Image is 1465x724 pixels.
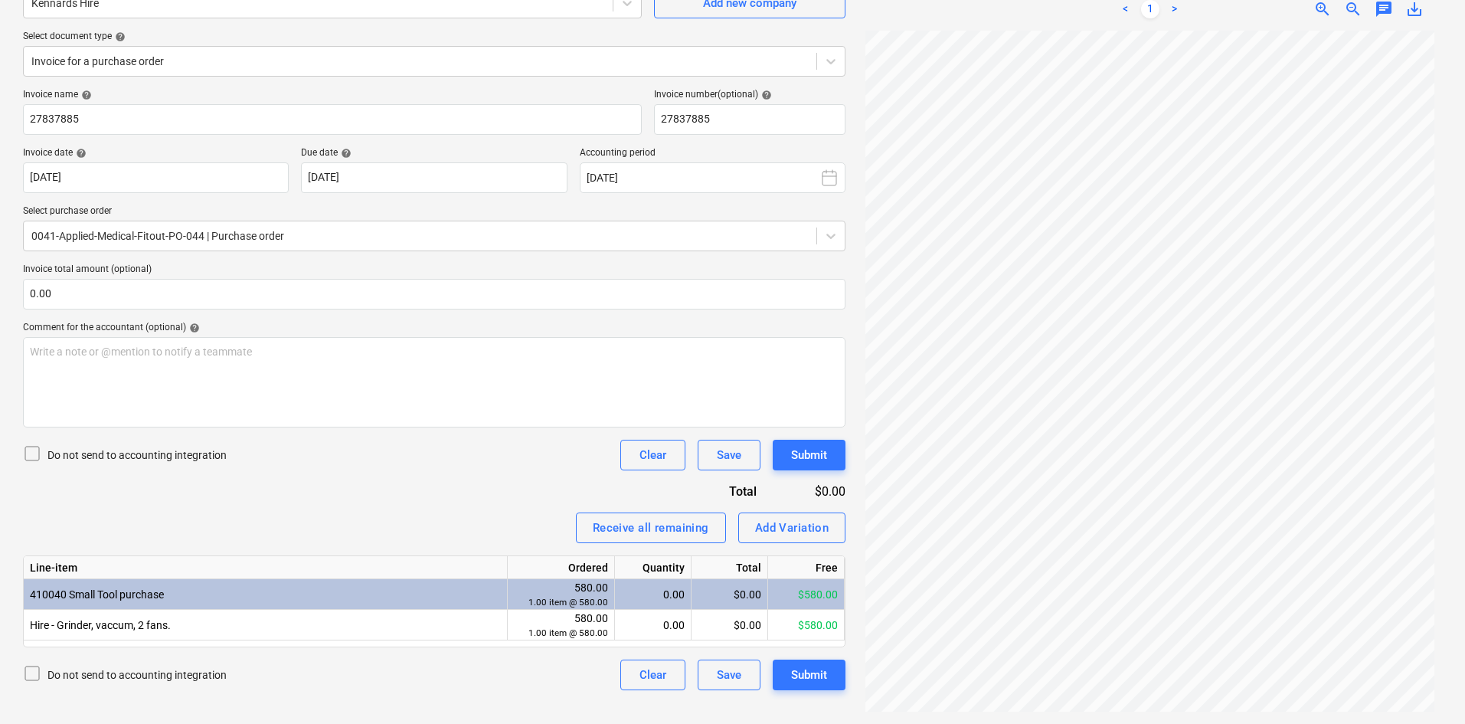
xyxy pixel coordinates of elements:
div: Total [692,556,768,579]
div: Line-item [24,556,508,579]
button: [DATE] [580,162,845,193]
div: Save [717,665,741,685]
p: Invoice total amount (optional) [23,264,845,279]
div: Invoice number (optional) [654,89,845,101]
input: Invoice name [23,104,642,135]
p: Accounting period [580,147,845,162]
span: help [78,90,92,100]
input: Invoice date not specified [23,162,289,193]
input: Invoice number [654,104,845,135]
span: help [112,31,126,42]
div: 580.00 [514,611,608,640]
div: Ordered [508,556,615,579]
button: Save [698,440,760,470]
div: $580.00 [768,579,845,610]
p: Do not send to accounting integration [47,447,227,463]
div: Add Variation [755,518,829,538]
div: Clear [639,445,666,465]
div: Due date [301,147,567,159]
div: Receive all remaining [593,518,709,538]
iframe: Chat Widget [1388,650,1465,724]
div: Save [717,445,741,465]
div: $0.00 [692,579,768,610]
small: 1.00 item @ 580.00 [528,597,608,608]
div: Invoice name [23,89,642,101]
input: Due date not specified [301,162,567,193]
div: Invoice date [23,147,289,159]
div: 0.00 [621,579,685,610]
div: 580.00 [514,581,608,609]
div: $0.00 [781,483,845,500]
button: Save [698,660,760,690]
div: $580.00 [768,610,845,640]
div: Submit [791,445,827,465]
button: Add Variation [738,513,846,543]
div: Comment for the accountant (optional) [23,322,845,334]
div: $0.00 [692,610,768,640]
div: Select document type [23,31,845,43]
button: Receive all remaining [576,513,726,543]
div: 0.00 [621,610,685,640]
div: Submit [791,665,827,685]
input: Invoice total amount (optional) [23,279,845,310]
small: 1.00 item @ 580.00 [528,627,608,638]
div: Hire - Grinder, vaccum, 2 fans. [24,610,508,640]
span: help [338,148,352,159]
div: Free [768,556,845,579]
button: Submit [773,660,845,690]
span: 410040 Small Tool purchase [30,588,164,601]
div: Total [646,483,781,500]
button: Clear [620,660,685,690]
span: help [73,148,87,159]
button: Submit [773,440,845,470]
span: help [758,90,772,100]
span: help [186,323,200,333]
div: Quantity [615,556,692,579]
p: Select purchase order [23,205,845,221]
button: Clear [620,440,685,470]
div: Clear [639,665,666,685]
p: Do not send to accounting integration [47,667,227,683]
